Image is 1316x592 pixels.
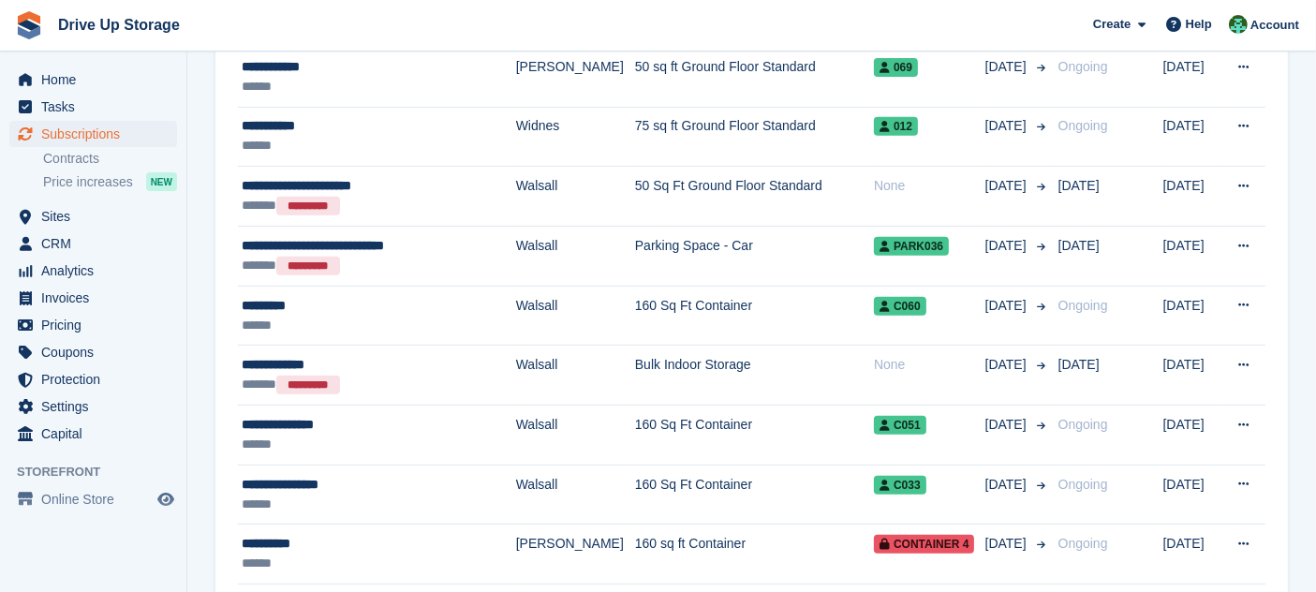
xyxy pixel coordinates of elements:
[635,406,874,466] td: 160 Sq Ft Container
[9,486,177,512] a: menu
[1058,417,1108,432] span: Ongoing
[985,296,1030,316] span: [DATE]
[516,227,635,287] td: Walsall
[874,535,974,554] span: Container 4
[1163,525,1222,585] td: [DATE]
[41,67,154,93] span: Home
[635,525,874,585] td: 160 sq ft Container
[43,173,133,191] span: Price increases
[15,11,43,39] img: stora-icon-8386f47178a22dfd0bd8f6a31ec36ba5ce8667c1dd55bd0f319d3a0aa187defe.svg
[635,167,874,227] td: 50 Sq Ft Ground Floor Standard
[635,227,874,287] td: Parking Space - Car
[9,94,177,120] a: menu
[874,476,926,495] span: C033
[635,48,874,108] td: 50 sq ft Ground Floor Standard
[1163,227,1222,287] td: [DATE]
[985,415,1030,435] span: [DATE]
[9,339,177,365] a: menu
[985,116,1030,136] span: [DATE]
[516,167,635,227] td: Walsall
[43,150,177,168] a: Contracts
[516,286,635,346] td: Walsall
[1058,357,1100,372] span: [DATE]
[874,416,926,435] span: C051
[1229,15,1248,34] img: Camille
[985,355,1030,375] span: [DATE]
[43,171,177,192] a: Price increases NEW
[146,172,177,191] div: NEW
[874,176,985,196] div: None
[1093,15,1131,34] span: Create
[41,421,154,447] span: Capital
[1163,286,1222,346] td: [DATE]
[635,465,874,525] td: 160 Sq Ft Container
[874,355,985,375] div: None
[1163,406,1222,466] td: [DATE]
[635,346,874,406] td: Bulk Indoor Storage
[1058,477,1108,492] span: Ongoing
[1058,59,1108,74] span: Ongoing
[155,488,177,511] a: Preview store
[1250,16,1299,35] span: Account
[1058,238,1100,253] span: [DATE]
[985,176,1030,196] span: [DATE]
[516,346,635,406] td: Walsall
[9,312,177,338] a: menu
[1163,48,1222,108] td: [DATE]
[1058,298,1108,313] span: Ongoing
[17,463,186,481] span: Storefront
[41,94,154,120] span: Tasks
[41,121,154,147] span: Subscriptions
[1163,346,1222,406] td: [DATE]
[635,286,874,346] td: 160 Sq Ft Container
[985,57,1030,77] span: [DATE]
[9,258,177,284] a: menu
[1058,536,1108,551] span: Ongoing
[1163,107,1222,167] td: [DATE]
[516,465,635,525] td: Walsall
[874,58,918,77] span: 069
[41,366,154,392] span: Protection
[41,486,154,512] span: Online Store
[516,406,635,466] td: Walsall
[516,48,635,108] td: [PERSON_NAME]
[516,525,635,585] td: [PERSON_NAME]
[9,285,177,311] a: menu
[41,312,154,338] span: Pricing
[9,230,177,257] a: menu
[9,366,177,392] a: menu
[41,258,154,284] span: Analytics
[874,117,918,136] span: 012
[985,534,1030,554] span: [DATE]
[985,236,1030,256] span: [DATE]
[874,237,949,256] span: PARK036
[51,9,187,40] a: Drive Up Storage
[9,121,177,147] a: menu
[1163,167,1222,227] td: [DATE]
[516,107,635,167] td: Widnes
[985,475,1030,495] span: [DATE]
[635,107,874,167] td: 75 sq ft Ground Floor Standard
[1163,465,1222,525] td: [DATE]
[41,230,154,257] span: CRM
[1058,178,1100,193] span: [DATE]
[1058,118,1108,133] span: Ongoing
[9,393,177,420] a: menu
[9,67,177,93] a: menu
[874,297,926,316] span: C060
[41,393,154,420] span: Settings
[41,203,154,229] span: Sites
[9,203,177,229] a: menu
[9,421,177,447] a: menu
[41,285,154,311] span: Invoices
[41,339,154,365] span: Coupons
[1186,15,1212,34] span: Help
